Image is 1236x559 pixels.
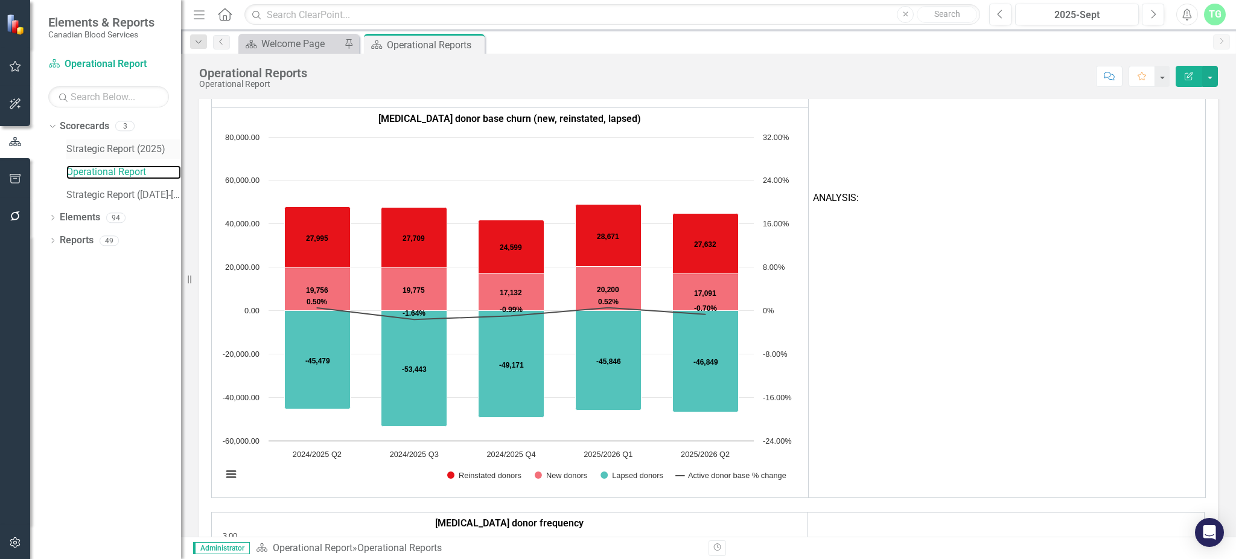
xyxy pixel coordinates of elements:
text: 20,200 [597,286,619,294]
path: 2024/2025 Q3, 27,709. Reinstated donors. [381,208,447,268]
text: 2024/2025 Q4 [486,450,535,459]
div: Chart. Highcharts interactive chart. [216,131,804,493]
img: ClearPoint Strategy [6,14,27,35]
text: 28,671 [597,232,619,241]
button: Show Active donor base % change [676,471,786,480]
text: -16.00% [763,393,792,402]
text: -45,846 [596,357,621,366]
text: 27,709 [403,234,425,243]
div: Open Intercom Messenger [1195,518,1224,547]
text: 27,995 [306,234,328,243]
input: Search Below... [48,86,169,107]
span: Elements & Reports [48,15,154,30]
strong: [MEDICAL_DATA] donor base churn (new, reinstated, lapsed) [378,113,641,124]
path: 2024/2025 Q4, -49,171. Lapsed donors. [479,311,544,418]
path: 2025/2026 Q1, 20,200. New donors. [576,267,642,311]
text: -20,000.00 [223,350,260,359]
path: 2024/2025 Q3, -53,443. Lapsed donors. [381,311,447,427]
text: 20,000.00 [225,263,260,272]
button: Show Lapsed donors [600,471,663,480]
text: -40,000.00 [223,393,260,402]
text: -60,000.00 [223,436,260,446]
text: 32.00% [763,133,789,142]
text: 3.00 [223,530,237,541]
a: Reports [60,234,94,248]
a: Operational Report [66,165,181,179]
text: 24,599 [500,243,522,252]
div: Operational Reports [387,37,482,53]
div: Welcome Page [261,36,341,51]
path: 2025/2026 Q1, -45,846. Lapsed donors. [576,311,642,410]
text: 40,000.00 [225,219,260,228]
text: 19,775 [403,286,425,295]
a: Elements [60,211,100,225]
input: Search ClearPoint... [244,4,980,25]
text: Lapsed donors [612,471,663,480]
path: 2024/2025 Q4, 17,132. New donors. [479,273,544,311]
text: 27,632 [694,240,716,249]
path: 2024/2025 Q2, 19,756. New donors. [285,268,351,311]
text: 2024/2025 Q3 [390,450,439,459]
div: Operational Reports [199,66,307,80]
div: » [256,541,699,555]
div: 3 [115,121,135,132]
text: 24.00% [763,176,789,185]
a: Welcome Page [241,36,341,51]
text: -8.00% [763,350,788,359]
text: 0.52% [598,298,619,306]
text: -24.00% [763,436,792,446]
g: New donors, series 2 of 4. Bar series with 5 bars. Y axis, values. [285,267,739,311]
text: -45,479 [305,357,330,365]
div: 94 [106,212,126,223]
button: 2025-Sept [1015,4,1139,25]
text: -53,443 [402,365,427,374]
span: ANALYSIS: [813,192,859,203]
button: Show Reinstated donors [447,471,521,480]
path: 2024/2025 Q3, 19,775. New donors. [381,268,447,311]
path: 2024/2025 Q4, 24,599. Reinstated donors. [479,220,544,273]
path: 2024/2025 Q2, -45,479. Lapsed donors. [285,311,351,409]
text: -0.99% [500,305,523,314]
text: 2025/2026 Q1 [584,450,632,459]
a: Operational Report [48,57,169,71]
div: 2025-Sept [1019,8,1135,22]
strong: [MEDICAL_DATA] donor frequency [435,517,584,529]
text: -1.64% [403,309,425,318]
button: Search [917,6,977,23]
text: -49,171 [499,361,524,369]
text: 16.00% [763,219,789,228]
text: 8.00% [763,263,785,272]
text: 19,756 [306,286,328,295]
g: Lapsed donors, series 3 of 4. Bar series with 5 bars. Y axis, values. [285,311,739,427]
div: Operational Reports [357,542,442,554]
path: 2025/2026 Q2, -46,849. Lapsed donors. [673,311,739,412]
text: 17,132 [500,289,522,297]
a: Strategic Report ([DATE]-[DATE]) (Archive) [66,188,181,202]
text: 2025/2026 Q2 [681,450,730,459]
text: 17,091 [694,289,716,298]
text: 0.00 [244,306,260,315]
path: 2025/2026 Q2, 17,091. New donors. [673,274,739,311]
a: Scorecards [60,120,109,133]
button: Show New donors [535,471,587,480]
span: Administrator [193,542,250,554]
g: Reinstated donors, series 1 of 4. Bar series with 5 bars. Y axis, values. [285,205,739,274]
div: Operational Report [199,80,307,89]
div: 49 [100,235,119,246]
button: View chart menu, Chart [222,465,239,482]
a: Strategic Report (2025) [66,142,181,156]
button: TG [1204,4,1226,25]
path: 2025/2026 Q1, 28,671. Reinstated donors. [576,205,642,267]
text: 80,000.00 [225,133,260,142]
text: 0.50% [307,298,327,306]
a: Operational Report [273,542,352,554]
text: 0% [763,306,774,315]
path: 2024/2025 Q2, 27,995. Reinstated donors. [285,207,351,268]
svg: Interactive chart [216,131,798,493]
text: 60,000.00 [225,176,260,185]
text: -46,849 [693,358,718,366]
text: 2024/2025 Q2 [293,450,342,459]
path: 2025/2026 Q2, 27,632. Reinstated donors. [673,214,739,274]
text: -0.70% [694,304,717,313]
